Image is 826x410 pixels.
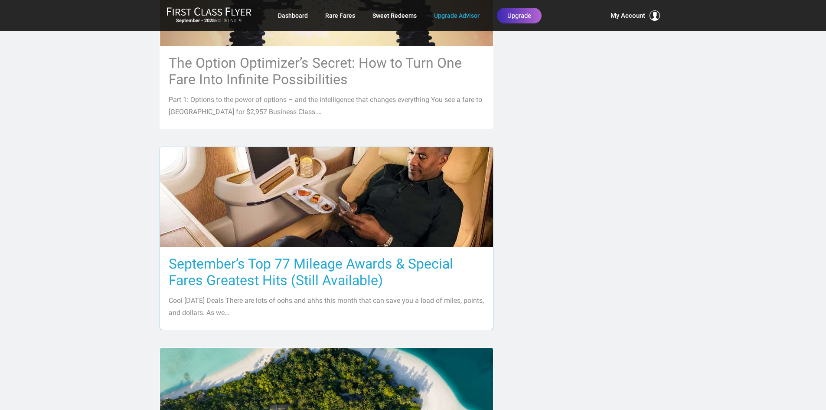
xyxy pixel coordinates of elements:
p: Part 1: Options to the power of options – and the intelligence that changes everything You see a ... [169,94,484,118]
a: First Class FlyerSeptember - 2025Vol. 30 No. 9 [167,7,251,24]
a: Sweet Redeems [372,8,417,23]
a: Upgrade Advisor [434,8,480,23]
small: Vol. 30 No. 9 [167,18,251,24]
a: Dashboard [278,8,308,23]
button: My Account [611,10,660,21]
strong: September - 2025 [176,18,215,23]
img: First Class Flyer [167,7,251,16]
h3: September’s Top 77 Mileage Awards & Special Fares Greatest Hits (Still Available) [169,256,484,289]
a: Upgrade [497,8,542,23]
h3: The Option Optimizer’s Secret: How to Turn One Fare Into Infinite Possibilities [169,55,484,88]
p: Cool [DATE] Deals There are lots of oohs and ahhs this month that can save you a load of miles, p... [169,295,484,319]
span: My Account [611,10,645,21]
a: Rare Fares [325,8,355,23]
a: September’s Top 77 Mileage Awards & Special Fares Greatest Hits (Still Available) Cool [DATE] Dea... [160,147,493,330]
